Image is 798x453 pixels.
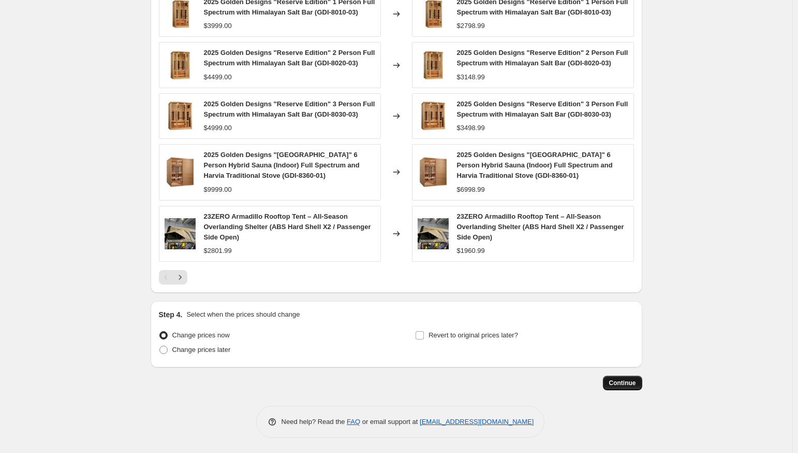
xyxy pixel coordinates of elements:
a: FAQ [347,418,360,426]
img: gdi-8030-03-sauna-golden-designs-saunas-798653_80x.jpg [165,101,196,132]
span: 23ZERO Armadillo Rooftop Tent – All-Season Overlanding Shelter (ABS Hard Shell X2 / Passenger Sid... [457,213,624,241]
div: $4999.00 [204,123,232,133]
span: or email support at [360,418,420,426]
div: $3148.99 [457,72,485,82]
img: IMG-6736_80x.jpg [165,218,196,249]
h2: Step 4. [159,309,183,320]
span: Continue [609,379,636,387]
div: $4499.00 [204,72,232,82]
span: 2025 Golden Designs "Reserve Edition" 3 Person Full Spectrum with Himalayan Salt Bar (GDI-8030-03) [204,100,375,118]
span: 23ZERO Armadillo Rooftop Tent – All-Season Overlanding Shelter (ABS Hard Shell X2 / Passenger Sid... [204,213,371,241]
div: $9999.00 [204,185,232,195]
div: $2801.99 [204,246,232,256]
span: 2025 Golden Designs "Reserve Edition" 2 Person Full Spectrum with Himalayan Salt Bar (GDI-8020-03) [457,49,628,67]
img: GDI-8360-0133x3_80x.jpg [418,157,449,188]
a: [EMAIL_ADDRESS][DOMAIN_NAME] [420,418,534,426]
span: 2025 Golden Designs "[GEOGRAPHIC_DATA]" 6 Person Hybrid Sauna (Indoor) Full Spectrum and Harvia T... [204,151,360,179]
img: IMG-6736_80x.jpg [418,218,449,249]
div: $3498.99 [457,123,485,133]
nav: Pagination [159,270,187,285]
button: Continue [603,376,642,390]
div: $1960.99 [457,246,485,256]
span: 2025 Golden Designs "Reserve Edition" 2 Person Full Spectrum with Himalayan Salt Bar (GDI-8020-03) [204,49,375,67]
span: 2025 Golden Designs "[GEOGRAPHIC_DATA]" 6 Person Hybrid Sauna (Indoor) Full Spectrum and Harvia T... [457,151,613,179]
img: gdi-8030-03-sauna-golden-designs-saunas-798653_80x.jpg [418,101,449,132]
img: gdi-8020-03-sauna-golden-designs-saunas-572793_80x.jpg [418,50,449,81]
div: $3999.00 [204,21,232,31]
p: Select when the prices should change [186,309,300,320]
div: $2798.99 [457,21,485,31]
span: Change prices later [172,346,231,353]
span: Need help? Read the [282,418,347,426]
div: $6998.99 [457,185,485,195]
img: gdi-8020-03-sauna-golden-designs-saunas-572793_80x.jpg [165,50,196,81]
img: GDI-8360-0133x3_80x.jpg [165,157,196,188]
span: Change prices now [172,331,230,339]
button: Next [173,270,187,285]
span: Revert to original prices later? [428,331,518,339]
span: 2025 Golden Designs "Reserve Edition" 3 Person Full Spectrum with Himalayan Salt Bar (GDI-8030-03) [457,100,628,118]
